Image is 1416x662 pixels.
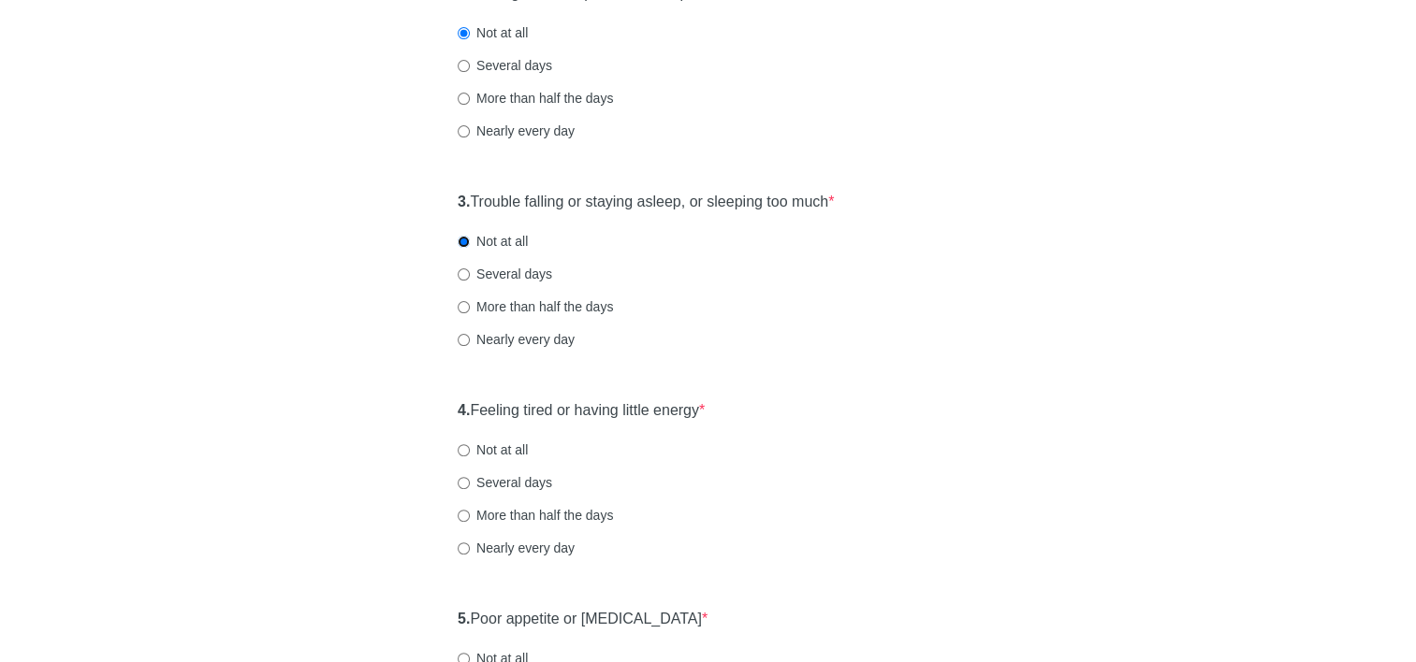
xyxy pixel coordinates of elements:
[458,402,470,418] strong: 4.
[458,194,470,209] strong: 3.
[458,301,470,313] input: More than half the days
[458,23,528,42] label: Not at all
[458,611,470,626] strong: 5.
[458,122,575,140] label: Nearly every day
[458,609,708,630] label: Poor appetite or [MEDICAL_DATA]
[458,192,834,213] label: Trouble falling or staying asleep, or sleeping too much
[458,473,552,492] label: Several days
[458,232,528,251] label: Not at all
[458,510,470,522] input: More than half the days
[458,334,470,346] input: Nearly every day
[458,477,470,489] input: Several days
[458,236,470,248] input: Not at all
[458,440,528,459] label: Not at all
[458,27,470,39] input: Not at all
[458,265,552,283] label: Several days
[458,542,470,554] input: Nearly every day
[458,506,613,525] label: More than half the days
[458,400,705,422] label: Feeling tired or having little energy
[458,297,613,316] label: More than half the days
[458,93,470,105] input: More than half the days
[458,60,470,72] input: Several days
[458,268,470,281] input: Several days
[458,89,613,108] label: More than half the days
[458,539,575,557] label: Nearly every day
[458,330,575,349] label: Nearly every day
[458,444,470,456] input: Not at all
[458,125,470,137] input: Nearly every day
[458,56,552,75] label: Several days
